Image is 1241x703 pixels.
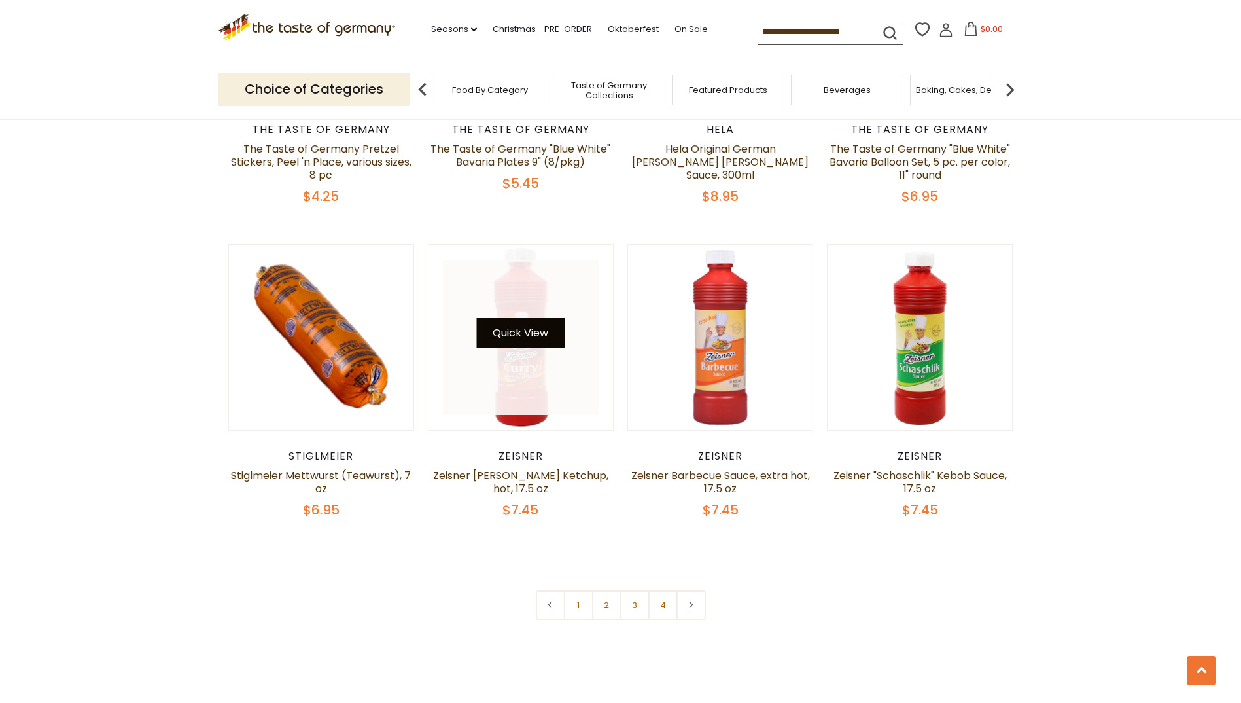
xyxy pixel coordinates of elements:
[218,73,410,105] p: Choice of Categories
[648,590,678,620] a: 4
[627,123,814,136] div: Hela
[557,81,661,100] a: Taste of Germany Collections
[689,85,767,95] a: Featured Products
[431,22,477,37] a: Seasons
[608,22,659,37] a: Oktoberfest
[628,245,813,430] img: Zeisner Barbecue Sauce, extra hot, 17.5 oz
[627,450,814,463] div: Zeisner
[702,187,739,206] span: $8.95
[703,501,739,519] span: $7.45
[428,123,614,136] div: The Taste of Germany
[830,141,1010,183] a: The Taste of Germany "Blue White" Bavaria Balloon Set, 5 pc. per color, 11" round
[476,318,565,348] button: Quick View
[916,85,1017,95] a: Baking, Cakes, Desserts
[493,22,592,37] a: Christmas - PRE-ORDER
[981,24,1003,35] span: $0.00
[564,590,593,620] a: 1
[428,245,614,430] img: Zeisner Curry Ketchup, hot, 17.5 oz
[229,245,414,430] img: Stiglmeier Mettwurst (Teawurst), 7 oz
[827,450,1013,463] div: Zeisner
[231,468,411,496] a: Stiglmeier Mettwurst (Teawurst), 7 oz
[956,22,1011,41] button: $0.00
[828,245,1013,430] img: Zeisner "Schaschlik" Kebob Sauce, 17.5 oz
[433,468,608,496] a: Zeisner [PERSON_NAME] Ketchup, hot, 17.5 oz
[674,22,708,37] a: On Sale
[631,468,810,496] a: Zeisner Barbecue Sauce, extra hot, 17.5 oz
[620,590,650,620] a: 3
[410,77,436,103] img: previous arrow
[303,187,339,206] span: $4.25
[997,77,1023,103] img: next arrow
[502,501,538,519] span: $7.45
[824,85,871,95] a: Beverages
[428,450,614,463] div: Zeisner
[231,141,411,183] a: The Taste of Germany Pretzel Stickers, Peel 'n Place, various sizes, 8 pc
[632,141,809,183] a: Hela Original German [PERSON_NAME] [PERSON_NAME] Sauce, 300ml
[452,85,528,95] a: Food By Category
[592,590,621,620] a: 2
[827,123,1013,136] div: The Taste of Germany
[901,187,938,206] span: $6.95
[303,501,340,519] span: $6.95
[833,468,1007,496] a: Zeisner "Schaschlik" Kebob Sauce, 17.5 oz
[430,141,610,170] a: The Taste of Germany "Blue White" Bavaria Plates 9" (8/pkg)
[228,123,415,136] div: The Taste of Germany
[228,450,415,463] div: Stiglmeier
[902,501,938,519] span: $7.45
[502,174,539,192] span: $5.45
